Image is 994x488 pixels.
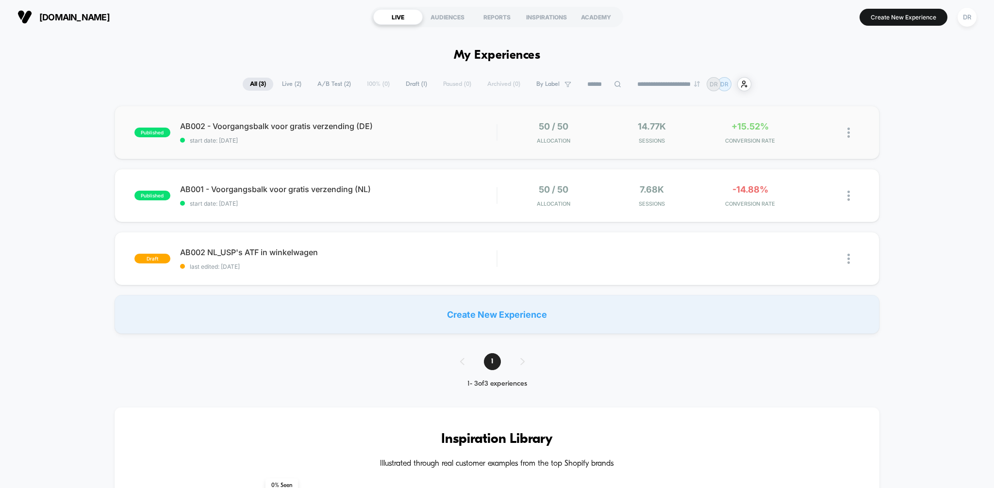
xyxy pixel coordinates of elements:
[115,295,880,334] div: Create New Experience
[180,200,497,207] span: start date: [DATE]
[134,254,170,263] span: draft
[275,78,309,91] span: Live ( 2 )
[640,184,664,195] span: 7.68k
[847,128,850,138] img: close
[694,81,700,87] img: end
[704,200,797,207] span: CONVERSION RATE
[710,81,718,88] p: DR
[537,137,570,144] span: Allocation
[638,121,666,131] span: 14.77k
[180,247,497,257] span: AB002 NL_USP's ATF in winkelwagen
[720,81,729,88] p: DR
[144,459,851,469] h4: Illustrated through real customer examples from the top Shopify brands
[39,12,110,22] span: [DOMAIN_NAME]
[484,353,501,370] span: 1
[536,81,560,88] span: By Label
[373,9,423,25] div: LIVE
[310,78,358,91] span: A/B Test ( 2 )
[537,200,570,207] span: Allocation
[180,137,497,144] span: start date: [DATE]
[539,121,568,131] span: 50 / 50
[180,121,497,131] span: AB002 - Voorgangsbalk voor gratis verzending (DE)
[180,184,497,194] span: AB001 - Voorgangsbalk voor gratis verzending (NL)
[605,200,699,207] span: Sessions
[134,128,170,137] span: published
[958,8,977,27] div: DR
[450,380,544,388] div: 1 - 3 of 3 experiences
[180,263,497,270] span: last edited: [DATE]
[847,191,850,201] img: close
[243,78,273,91] span: All ( 3 )
[955,7,979,27] button: DR
[454,49,541,63] h1: My Experiences
[731,121,769,131] span: +15.52%
[571,9,621,25] div: ACADEMY
[423,9,472,25] div: AUDIENCES
[732,184,768,195] span: -14.88%
[17,10,32,24] img: Visually logo
[539,184,568,195] span: 50 / 50
[860,9,947,26] button: Create New Experience
[134,191,170,200] span: published
[15,9,113,25] button: [DOMAIN_NAME]
[472,9,522,25] div: REPORTS
[847,254,850,264] img: close
[144,432,851,447] h3: Inspiration Library
[398,78,434,91] span: Draft ( 1 )
[704,137,797,144] span: CONVERSION RATE
[522,9,571,25] div: INSPIRATIONS
[605,137,699,144] span: Sessions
